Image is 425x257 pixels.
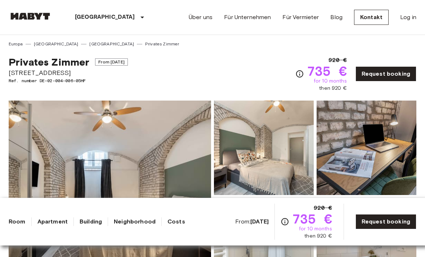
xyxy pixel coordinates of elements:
[224,13,271,22] a: Für Unternehmen
[37,217,68,226] a: Apartment
[282,13,319,22] a: Für Vermieter
[235,218,269,226] span: From:
[400,13,416,22] a: Log in
[299,225,332,232] span: for 10 months
[9,41,23,47] a: Europa
[314,77,347,85] span: for 10 months
[9,68,128,77] span: [STREET_ADDRESS]
[95,58,128,66] span: From [DATE]
[319,85,347,92] span: then 920 €
[89,41,134,47] a: [GEOGRAPHIC_DATA]
[9,56,89,68] span: Privates Zimmer
[189,13,212,22] a: Über uns
[114,217,156,226] a: Neighborhood
[292,212,332,225] span: 735 €
[330,13,343,22] a: Blog
[167,217,185,226] a: Costs
[307,65,347,77] span: 735 €
[214,101,314,195] img: Picture of unit DE-02-004-006-05HF
[9,217,26,226] a: Room
[328,56,347,65] span: 920 €
[354,10,389,25] a: Kontakt
[34,41,79,47] a: [GEOGRAPHIC_DATA]
[304,232,332,240] span: then 920 €
[317,101,416,195] img: Picture of unit DE-02-004-006-05HF
[75,13,135,22] p: [GEOGRAPHIC_DATA]
[281,217,289,226] svg: Check cost overview for full price breakdown. Please note that discounts apply to new joiners onl...
[355,214,416,229] a: Request booking
[355,66,416,81] a: Request booking
[314,204,332,212] span: 920 €
[9,13,52,20] img: Habyt
[80,217,102,226] a: Building
[250,218,269,225] b: [DATE]
[145,41,179,47] a: Privates Zimmer
[295,70,304,78] svg: Check cost overview for full price breakdown. Please note that discounts apply to new joiners onl...
[9,77,128,84] span: Ref. number DE-02-004-006-05HF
